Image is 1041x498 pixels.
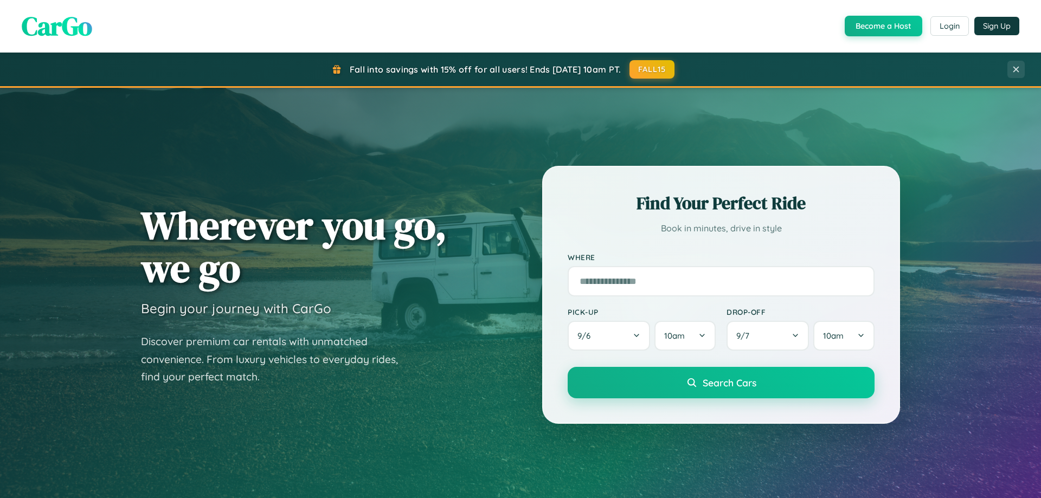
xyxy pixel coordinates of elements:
[727,321,809,351] button: 9/7
[974,17,1019,35] button: Sign Up
[568,321,650,351] button: 9/6
[568,367,875,398] button: Search Cars
[568,253,875,262] label: Where
[823,331,844,341] span: 10am
[141,333,412,386] p: Discover premium car rentals with unmatched convenience. From luxury vehicles to everyday rides, ...
[568,307,716,316] label: Pick-up
[664,331,685,341] span: 10am
[654,321,716,351] button: 10am
[703,377,756,389] span: Search Cars
[930,16,969,36] button: Login
[568,221,875,236] p: Book in minutes, drive in style
[629,60,675,79] button: FALL15
[568,191,875,215] h2: Find Your Perfect Ride
[350,64,621,75] span: Fall into savings with 15% off for all users! Ends [DATE] 10am PT.
[577,331,596,341] span: 9 / 6
[727,307,875,316] label: Drop-off
[141,300,331,316] h3: Begin your journey with CarGo
[141,204,447,289] h1: Wherever you go, we go
[22,8,92,44] span: CarGo
[736,331,755,341] span: 9 / 7
[813,321,875,351] button: 10am
[845,16,922,36] button: Become a Host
